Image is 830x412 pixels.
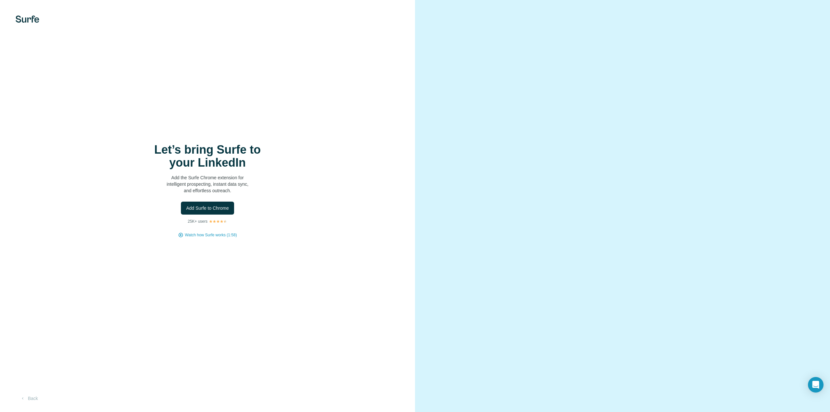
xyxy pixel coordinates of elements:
[209,219,227,223] img: Rating Stars
[16,393,42,404] button: Back
[143,143,272,169] h1: Let’s bring Surfe to your LinkedIn
[16,16,39,23] img: Surfe's logo
[143,174,272,194] p: Add the Surfe Chrome extension for intelligent prospecting, instant data sync, and effortless out...
[186,205,229,211] span: Add Surfe to Chrome
[808,377,824,393] div: Open Intercom Messenger
[181,202,234,215] button: Add Surfe to Chrome
[188,218,207,224] p: 25K+ users
[185,232,237,238] button: Watch how Surfe works (1:58)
